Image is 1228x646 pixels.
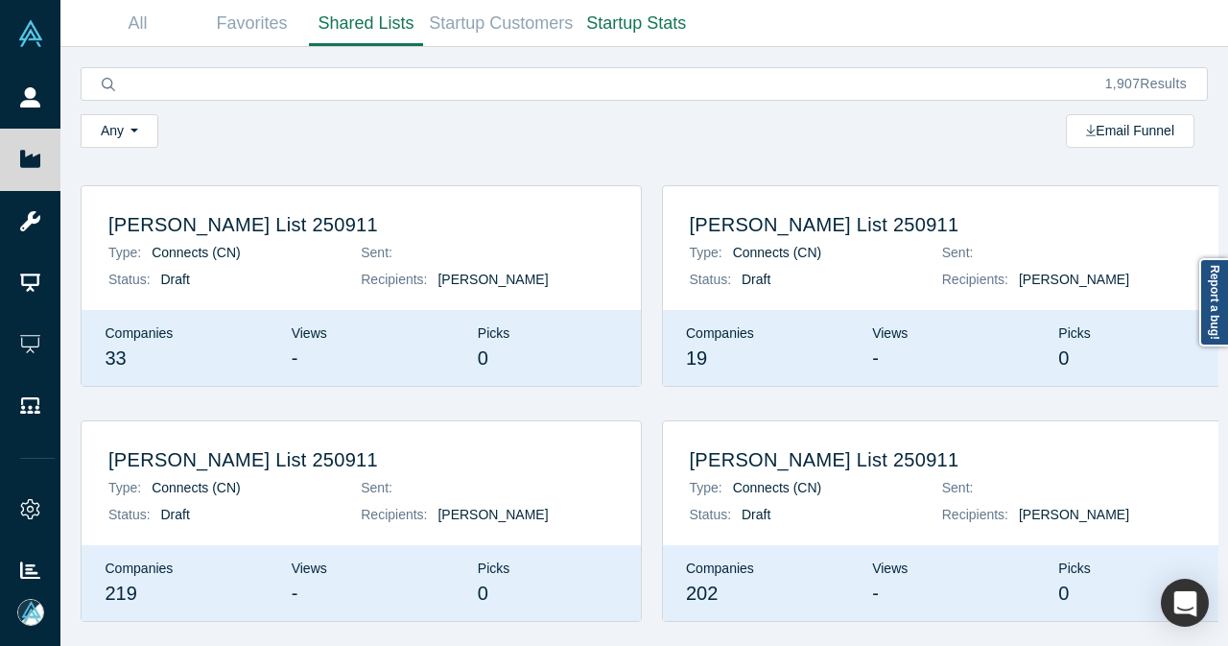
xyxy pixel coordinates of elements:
[579,1,694,46] a: Startup Stats
[690,505,942,525] p: Draft
[82,545,268,621] div: Companies
[292,579,451,608] div: -
[108,270,361,290] p: Draft
[108,272,151,287] i: Status:
[942,480,974,495] i: Sent:
[478,344,637,372] div: 0
[81,1,195,46] a: All
[106,579,265,608] div: 219
[872,344,1031,372] div: -
[690,507,732,522] i: Status:
[268,545,454,621] div: Views
[108,448,614,471] h2: [PERSON_NAME] List 250911
[108,245,141,260] i: Type:
[292,344,451,372] div: -
[454,545,640,621] div: Picks
[663,310,849,386] div: Companies
[1105,76,1141,91] span: 1,907
[17,20,44,47] img: Alchemist Vault Logo
[872,579,1031,608] div: -
[690,245,722,260] i: Type:
[82,310,268,386] div: Companies
[1035,545,1221,621] div: Picks
[82,421,641,621] a: [PERSON_NAME] List 250911Type: Connects (CN)Status: DraftSent: Recipients: [PERSON_NAME]Companies...
[690,243,942,263] p: Connects (CN)
[690,272,732,287] i: Status:
[663,545,849,621] div: Companies
[106,344,265,372] div: 33
[454,310,640,386] div: Picks
[361,272,427,287] i: Recipients:
[361,507,427,522] i: Recipients:
[1199,258,1228,347] a: Report a bug!
[268,310,454,386] div: Views
[686,579,845,608] div: 202
[108,213,614,236] h2: [PERSON_NAME] List 250911
[195,1,309,46] a: Favorites
[942,245,974,260] i: Sent:
[690,213,1195,236] h2: [PERSON_NAME] List 250911
[663,421,1222,621] a: [PERSON_NAME] List 250911Type: Connects (CN)Status: DraftSent: Recipients: [PERSON_NAME]Companies...
[309,1,423,46] a: Shared Lists
[361,480,392,495] i: Sent:
[82,186,641,386] a: [PERSON_NAME] List 250911Type: Connects (CN)Status: DraftSent: Recipients: [PERSON_NAME]Companies...
[1066,114,1194,148] button: Email Funnel
[423,1,579,46] a: Startup Customers
[690,448,1195,471] h2: [PERSON_NAME] List 250911
[108,243,361,263] p: Connects (CN)
[663,186,1222,386] a: [PERSON_NAME] List 250911Type: Connects (CN)Status: DraftSent: Recipients: [PERSON_NAME]Companies...
[690,270,942,290] p: Draft
[108,507,151,522] i: Status:
[1058,579,1217,608] div: 0
[690,480,722,495] i: Type:
[849,545,1035,621] div: Views
[1035,310,1221,386] div: Picks
[17,599,44,626] img: Mia Scott's Account
[849,310,1035,386] div: Views
[361,270,613,290] p: [PERSON_NAME]
[686,344,845,372] div: 19
[108,505,361,525] p: Draft
[81,114,158,148] button: Any
[690,478,942,498] p: Connects (CN)
[942,505,1194,525] p: [PERSON_NAME]
[1058,344,1217,372] div: 0
[361,505,613,525] p: [PERSON_NAME]
[478,579,637,608] div: 0
[108,480,141,495] i: Type:
[361,245,392,260] i: Sent:
[942,270,1194,290] p: [PERSON_NAME]
[942,272,1008,287] i: Recipients:
[1105,76,1187,91] span: Results
[108,478,361,498] p: Connects (CN)
[942,507,1008,522] i: Recipients:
